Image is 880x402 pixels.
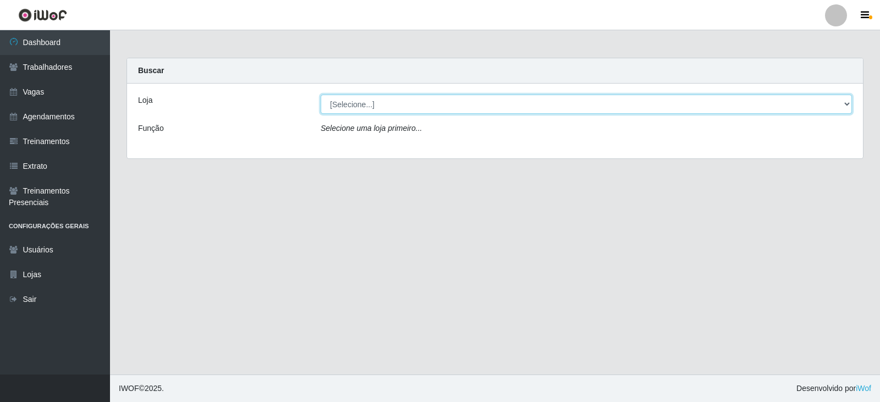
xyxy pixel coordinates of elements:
[796,383,871,394] span: Desenvolvido por
[138,123,164,134] label: Função
[119,384,139,393] span: IWOF
[138,66,164,75] strong: Buscar
[321,124,422,133] i: Selecione uma loja primeiro...
[138,95,152,106] label: Loja
[119,383,164,394] span: © 2025 .
[18,8,67,22] img: CoreUI Logo
[856,384,871,393] a: iWof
